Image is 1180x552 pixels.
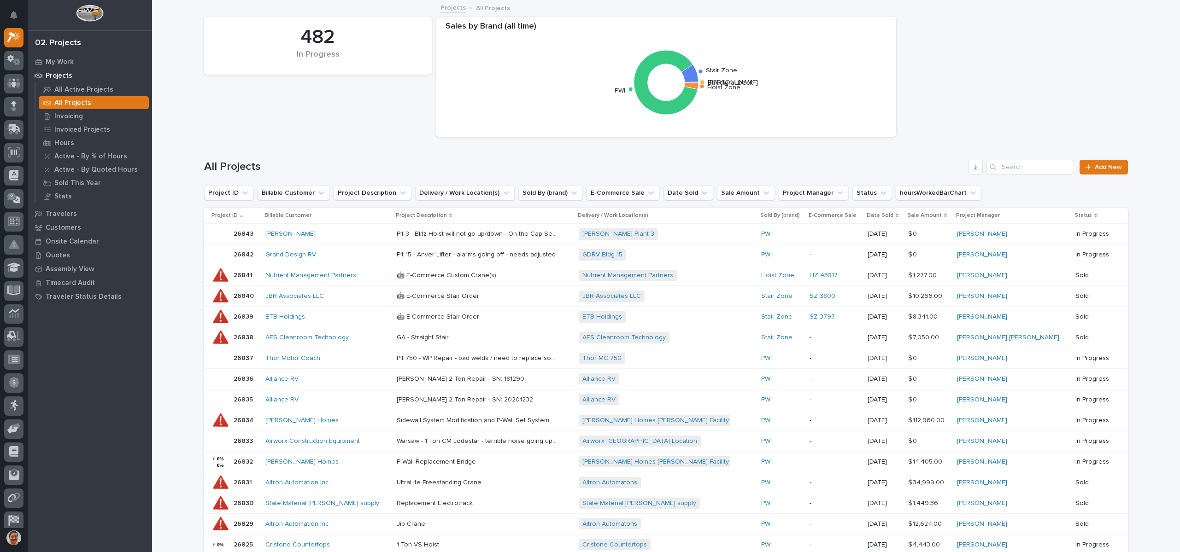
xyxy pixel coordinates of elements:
a: [PERSON_NAME] [957,230,1007,238]
a: Altron Automatons [582,520,637,528]
p: In Progress [1075,354,1113,362]
p: 26843 [234,228,255,238]
tr: 2683426834 [PERSON_NAME] Homes Sidewall System Modification and P-Wall Set SystemSidewall System ... [204,410,1128,431]
p: My Work [46,58,74,66]
p: $ 7,050.00 [908,332,941,342]
p: Sold [1075,500,1113,507]
p: [DATE] [868,334,901,342]
p: [DATE] [868,230,901,238]
a: Cristone Countertops [582,541,647,549]
a: JBR Associates LLC [265,292,324,300]
p: - [810,354,860,362]
p: $ 12,624.00 [908,518,944,528]
a: [PERSON_NAME] [957,375,1007,383]
button: Date Sold [663,186,713,200]
p: - [810,520,860,528]
p: Travelers [46,210,77,218]
p: [DATE] [868,292,901,300]
tr: 2683526835 Alliance RV [PERSON_NAME] 2 Ton Repair - SN: 20201232[PERSON_NAME] 2 Ton Repair - SN: ... [204,389,1128,410]
a: My Work [28,55,152,69]
p: [DATE] [868,500,901,507]
tr: 2683026830 State Material [PERSON_NAME] supply Replacement ElectrotrackReplacement Electrotrack S... [204,493,1128,513]
p: Billable Customer [264,210,311,221]
p: - [810,251,860,259]
a: PWI [761,396,772,404]
p: [DATE] [868,458,901,466]
a: [PERSON_NAME] [957,458,1007,466]
p: Jib Crane [397,518,427,528]
a: All Projects [35,96,152,109]
tr: 2684126841 Nutrient Management Partners 🤖 E-Commerce Custom Crane(s)🤖 E-Commerce Custom Crane(s) ... [204,265,1128,286]
p: Plt 3 - Blitz Hoist will not go up/down - On the Cap Set System with the Gate [397,228,560,238]
p: Stats [54,192,72,201]
p: $ 112,960.00 [908,415,946,424]
p: Sold [1075,479,1113,487]
a: PWI [761,417,772,424]
p: 🤖 E-Commerce Stair Order [397,311,481,321]
a: Add New [1080,160,1128,174]
p: 26838 [234,332,255,342]
button: Project Description [334,186,411,200]
a: Altron Automation Inc [265,479,329,487]
a: JBR Associates LLC [582,292,641,300]
p: 26837 [234,353,255,362]
p: All Projects [476,2,510,12]
p: 26839 [234,311,255,321]
a: [PERSON_NAME] [957,354,1007,362]
a: Customers [28,221,152,234]
p: Invoiced Projects [54,126,110,134]
p: - [810,500,860,507]
p: - [810,437,860,445]
p: $ 8,341.00 [908,311,939,321]
p: Status [1074,210,1092,221]
a: Alliance RV [265,375,299,383]
a: PWI [761,437,772,445]
p: [PERSON_NAME] 2 Ton Repair - SN: 181290 [397,373,526,383]
p: Plt 750 - WP Repair - bad welds / need to replace some flat stock [397,353,560,362]
p: Traveler Status Details [46,293,122,301]
a: [PERSON_NAME] [957,479,1007,487]
p: $ 1,277.00 [908,270,939,279]
p: $ 0 [908,436,919,445]
p: E-Commerce Sale [809,210,857,221]
p: Date Sold [867,210,893,221]
button: Delivery / Work Location(s) [415,186,515,200]
p: In Progress [1075,541,1113,549]
p: Active - By % of Hours [54,152,127,161]
a: Stair Zone [761,334,793,342]
p: In Progress [1075,251,1113,259]
p: Sold [1075,334,1113,342]
a: Thor MC 750 [582,354,622,362]
p: 26830 [234,498,255,507]
p: Onsite Calendar [46,238,99,246]
a: [PERSON_NAME] [957,272,1007,279]
tr: 2683626836 Alliance RV [PERSON_NAME] 2 Ton Repair - SN: 181290[PERSON_NAME] 2 Ton Repair - SN: 18... [204,369,1128,389]
p: 26825 [234,539,255,549]
a: Sold This Year [35,176,152,189]
input: Search [986,160,1074,174]
p: 26834 [234,415,255,424]
p: $ 0 [908,373,919,383]
a: PWI [761,458,772,466]
text: Hoist Zone [707,84,740,91]
button: Sale Amount [717,186,775,200]
p: Project Description [396,210,447,221]
text: Stair Zone [706,67,737,74]
a: SZ 3800 [810,292,835,300]
p: In Progress [1075,437,1113,445]
tr: 2683126831 Altron Automation Inc UltraLite Freestanding CraneUltraLite Freestanding Crane Altron ... [204,472,1128,493]
p: 26829 [234,518,255,528]
tr: 2683926839 ETB Holdings 🤖 E-Commerce Stair Order🤖 E-Commerce Stair Order ETB Holdings Stair Zone ... [204,307,1128,327]
a: [PERSON_NAME] Homes [265,417,339,424]
p: Timecard Audit [46,279,95,287]
p: [DATE] [868,479,901,487]
p: - [810,541,860,549]
p: Project Manager [956,210,1000,221]
a: [PERSON_NAME] [957,292,1007,300]
p: [DATE] [868,313,901,321]
a: Alliance RV [582,396,616,404]
a: Hours [35,136,152,149]
button: Notifications [4,6,23,25]
a: [PERSON_NAME] [957,313,1007,321]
